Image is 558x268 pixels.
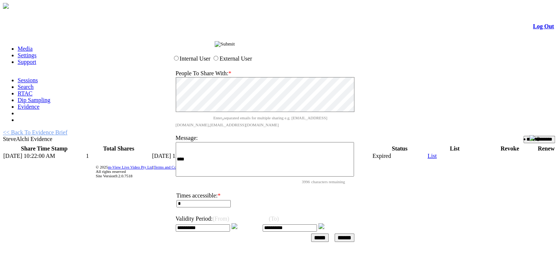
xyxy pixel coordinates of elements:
input: Submit [215,41,235,47]
img: Calender.png [231,223,237,229]
label: External User [219,55,252,62]
span: (From) [212,216,229,222]
p: People To Share With: [176,70,355,77]
p: Times accessible: [176,192,267,199]
span: (To) [269,216,279,222]
span: characters remaining [311,180,345,184]
span: Share Evidence Brief [171,41,215,47]
p: Validity Period: [176,216,355,222]
label: Internal User [180,55,211,62]
span: Enter separated emails for multiple sharing e.g. [EMAIL_ADDRESS][DOMAIN_NAME],[EMAIL_ADDRESS][DOM... [176,116,328,127]
span: 3996 [176,180,310,184]
img: Calender.png [318,223,324,229]
span: , [222,113,224,121]
p: Message: [176,135,355,141]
